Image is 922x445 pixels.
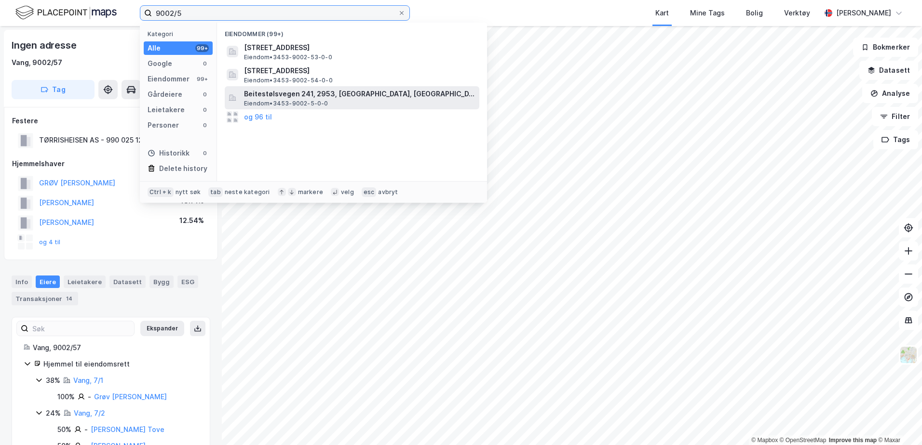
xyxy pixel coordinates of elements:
div: Delete history [159,163,207,174]
div: Historikk [148,147,190,159]
div: Eiendommer (99+) [217,23,487,40]
a: OpenStreetMap [780,437,827,444]
div: 38% [46,375,60,386]
iframe: Chat Widget [874,399,922,445]
div: - [88,391,91,403]
div: Hjemmelshaver [12,158,210,170]
div: 50% [57,424,71,435]
button: Tag [12,80,95,99]
input: Søk på adresse, matrikkel, gårdeiere, leietakere eller personer [152,6,398,20]
div: Vang, 9002/57 [33,342,198,353]
div: [PERSON_NAME] [836,7,891,19]
div: Verktøy [784,7,810,19]
a: [PERSON_NAME] Tove [91,425,164,433]
div: Datasett [109,275,146,288]
div: markere [298,188,323,196]
span: Beitestølsvegen 241, 2953, [GEOGRAPHIC_DATA], [GEOGRAPHIC_DATA] [244,88,475,100]
div: esc [362,187,377,197]
div: Kategori [148,30,213,38]
div: Ingen adresse [12,38,78,53]
div: Vang, 9002/57 [12,57,62,68]
button: Bokmerker [853,38,918,57]
button: og 96 til [244,111,272,123]
div: Bygg [149,275,174,288]
div: Leietakere [148,104,185,116]
div: nytt søk [176,188,201,196]
div: Info [12,275,32,288]
div: 100% [57,391,75,403]
a: Vang, 7/1 [73,376,103,384]
div: Personer [148,119,179,131]
div: Bolig [746,7,763,19]
div: Eiendommer [148,73,190,85]
div: neste kategori [225,188,270,196]
span: [STREET_ADDRESS] [244,42,475,53]
div: Transaksjoner [12,292,78,305]
div: Hjemmel til eiendomsrett [43,358,198,370]
div: Eiere [36,275,60,288]
span: Eiendom • 3453-9002-53-0-0 [244,53,332,61]
div: avbryt [378,188,398,196]
img: logo.f888ab2527a4732fd821a326f86c7f29.svg [15,4,117,21]
a: Improve this map [829,437,877,444]
button: Filter [872,107,918,126]
div: 14 [64,294,74,303]
button: Analyse [862,84,918,103]
div: Mine Tags [690,7,725,19]
div: 99+ [195,75,209,83]
span: [STREET_ADDRESS] [244,65,475,77]
div: ESG [177,275,198,288]
button: Tags [873,130,918,149]
div: 0 [201,106,209,114]
div: Festere [12,115,210,127]
button: Ekspander [140,321,184,336]
div: Alle [148,42,161,54]
a: Grøv [PERSON_NAME] [94,393,167,401]
div: 0 [201,121,209,129]
a: Vang, 7/2 [74,409,105,417]
div: Google [148,58,172,69]
div: 0 [201,60,209,67]
input: Søk [28,321,134,336]
div: Kart [655,7,669,19]
div: Ctrl + k [148,187,174,197]
div: 0 [201,149,209,157]
div: tab [208,187,223,197]
div: Leietakere [64,275,106,288]
div: 24% [46,407,61,419]
div: TØRRISHEISEN AS - 990 025 126 [39,134,147,146]
button: Datasett [859,61,918,80]
span: Eiendom • 3453-9002-5-0-0 [244,100,328,107]
div: Gårdeiere [148,89,182,100]
div: 99+ [195,44,209,52]
div: - [84,424,88,435]
img: Z [899,346,918,364]
div: 0 [201,91,209,98]
div: velg [341,188,354,196]
a: Mapbox [751,437,778,444]
span: Eiendom • 3453-9002-54-0-0 [244,77,333,84]
div: 12.54% [179,215,204,226]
